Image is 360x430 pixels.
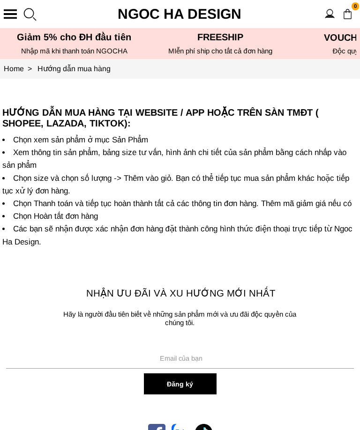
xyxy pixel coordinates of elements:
li: Chọn size và chọn số lượng -> Thêm vào giỏ. Bạn có thể tiếp tục mua sản phẩm khác hoặc tiếp tục x... [2,172,358,197]
h3: Nhận ưu đãi và xu hướng mới nhất [4,286,357,301]
h6: Hãy là người đầu tiên biết về những sản phẩm mới và ưu đãi độc quyền của chúng tôi. [56,310,305,326]
img: img-CART-ICON-ksit0nf1 [342,8,353,19]
li: Các bạn sẽ nhận được xác nhận đơn hàng đặt thành công hình thức điện thoại trực tiếp từ Ngoc Ha D... [2,222,358,248]
li: Chọn xem sản phẩm ở mục Sản Phẩm [2,133,358,146]
li: Xem thông tin sản phẩm, bảng size tư vấn, hình ảnh chi tiết của sản phẩm bằng cách nhấp vào sản phẩm [2,146,358,171]
span: 0 [352,2,360,10]
h5: HƯỚNG DẪN MUA HÀNG TẠI WEBSITE / APP HOẶC TRÊN SÀN TMĐT ( SHOPEE, LAZADA, TIKTOK): [2,107,358,129]
span: > [24,65,36,73]
input: Input email [4,348,356,369]
font: Giảm 5% cho ĐH đầu tiên [17,32,132,42]
a: Ngoc Ha Design [109,3,250,25]
li: Chọn Thanh toán và tiếp tục hoàn thành tất cả các thông tin đơn hàng. Thêm mã giảm giá nếu có [2,197,358,210]
a: Link to Hướng dẫn mua hàng [37,65,111,73]
button: Đăng ký [144,373,217,394]
font: Freeship [197,32,243,42]
li: Chọn Hoàn tất đơn hàng [2,210,358,222]
a: Link to Home [4,65,37,73]
font: Nhập mã khi thanh toán NGOCHA [21,47,127,55]
h6: MIễn phí ship cho tất cả đơn hàng [150,47,291,55]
